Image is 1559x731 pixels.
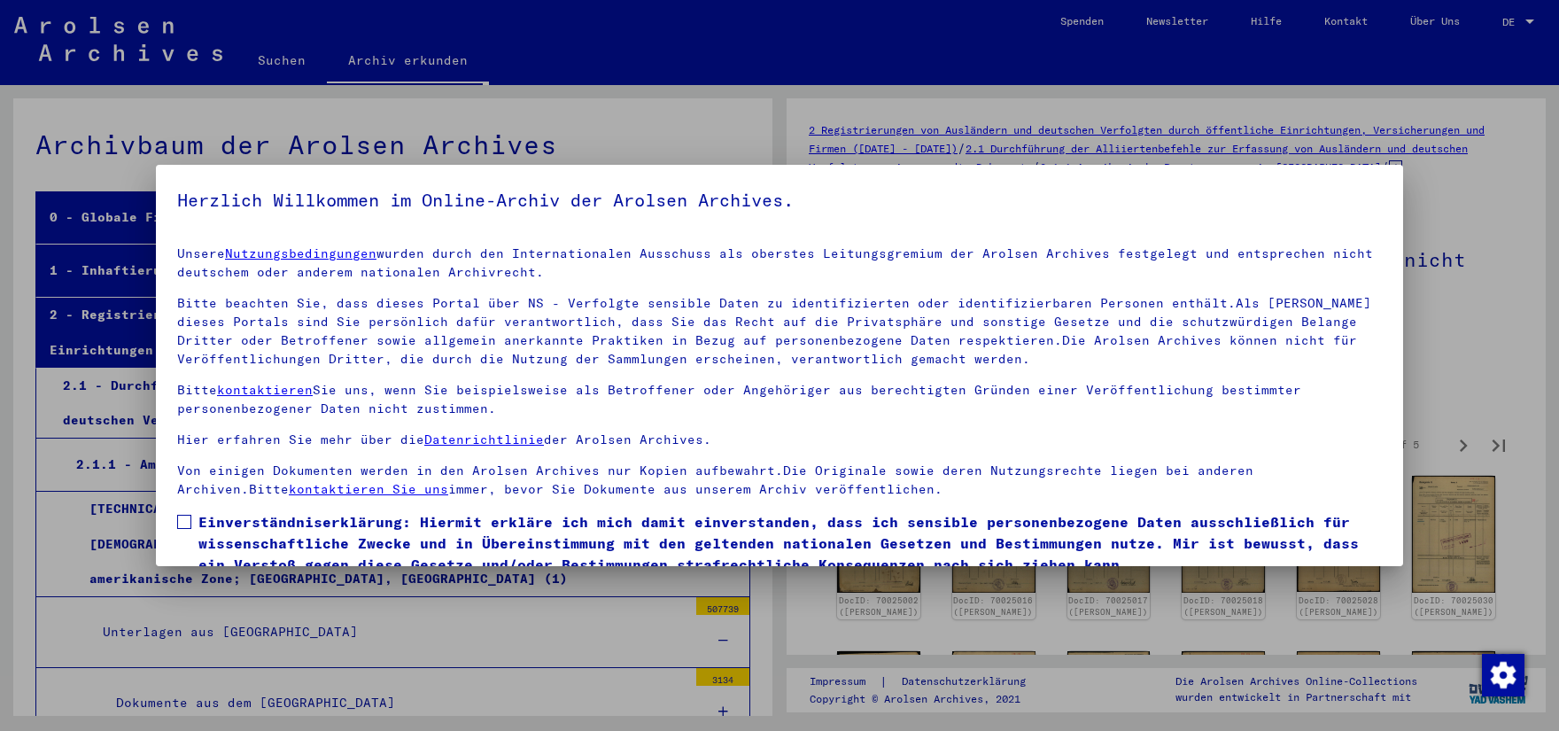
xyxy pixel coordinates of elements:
[1482,654,1524,696] img: Zustimmung ändern
[177,245,1382,282] p: Unsere wurden durch den Internationalen Ausschuss als oberstes Leitungsgremium der Arolsen Archiv...
[217,382,313,398] a: kontaktieren
[177,186,1382,214] h5: Herzlich Willkommen im Online-Archiv der Arolsen Archives.
[177,431,1382,449] p: Hier erfahren Sie mehr über die der Arolsen Archives.
[1481,653,1524,696] div: Zustimmung ändern
[225,245,376,261] a: Nutzungsbedingungen
[198,511,1382,575] span: Einverständniserklärung: Hiermit erkläre ich mich damit einverstanden, dass ich sensible personen...
[424,432,544,447] a: Datenrichtlinie
[177,294,1382,369] p: Bitte beachten Sie, dass dieses Portal über NS - Verfolgte sensible Daten zu identifizierten oder...
[289,481,448,497] a: kontaktieren Sie uns
[177,381,1382,418] p: Bitte Sie uns, wenn Sie beispielsweise als Betroffener oder Angehöriger aus berechtigten Gründen ...
[177,462,1382,499] p: Von einigen Dokumenten werden in den Arolsen Archives nur Kopien aufbewahrt.Die Originale sowie d...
